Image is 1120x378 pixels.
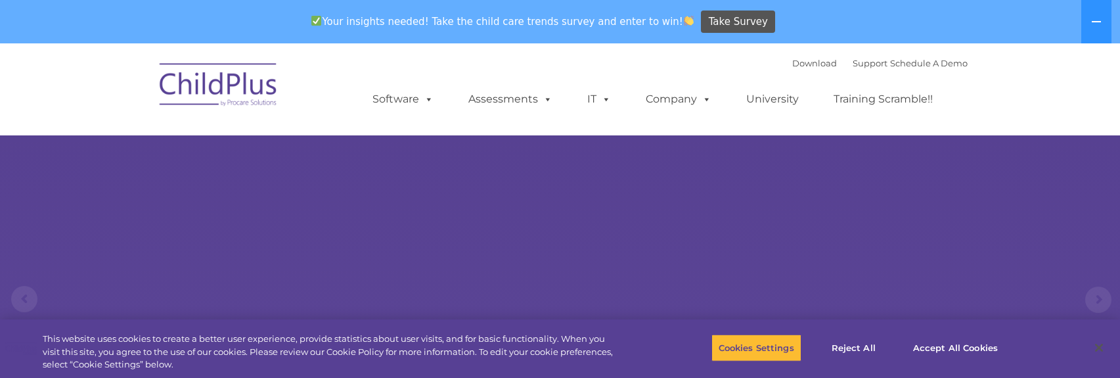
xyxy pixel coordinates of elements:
[684,16,694,26] img: 👏
[574,86,624,112] a: IT
[183,87,223,97] span: Last name
[311,16,321,26] img: ✅
[813,334,895,362] button: Reject All
[1085,333,1113,362] button: Close
[792,58,968,68] font: |
[701,11,775,34] a: Take Survey
[709,11,768,34] span: Take Survey
[43,333,616,371] div: This website uses cookies to create a better user experience, provide statistics about user visit...
[890,58,968,68] a: Schedule A Demo
[792,58,837,68] a: Download
[306,9,700,34] span: Your insights needed! Take the child care trends survey and enter to win!
[853,58,887,68] a: Support
[359,86,447,112] a: Software
[455,86,566,112] a: Assessments
[820,86,946,112] a: Training Scramble!!
[633,86,725,112] a: Company
[711,334,801,362] button: Cookies Settings
[733,86,812,112] a: University
[906,334,1005,362] button: Accept All Cookies
[183,141,238,151] span: Phone number
[153,54,284,120] img: ChildPlus by Procare Solutions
